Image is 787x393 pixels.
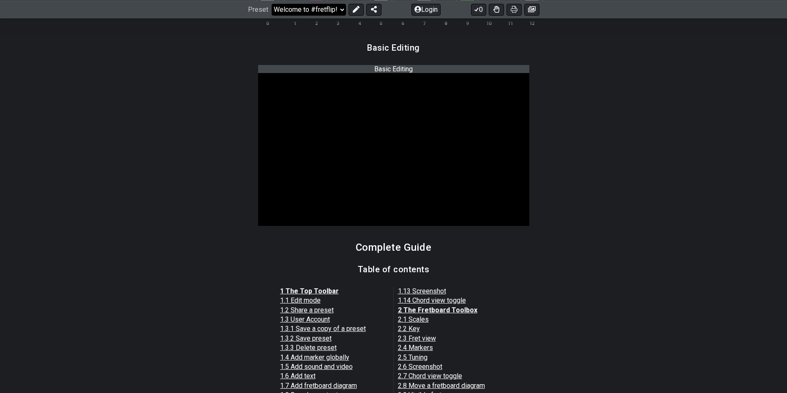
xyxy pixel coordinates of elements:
[284,19,305,27] th: 1
[280,372,316,380] a: 1.6 Add text
[478,19,499,27] th: 10
[280,315,330,323] a: 1.3 User Account
[398,372,462,380] a: 2.7 Chord view toggle
[305,19,327,27] th: 2
[370,19,392,27] th: 5
[272,3,346,15] select: Preset
[280,287,339,295] a: 1 The Top Toolbar
[392,19,413,27] th: 6
[398,344,433,352] a: 2.4 Markers
[280,325,366,333] a: 1.3.1 Save a copy of a preset
[456,19,478,27] th: 9
[280,344,337,352] a: 1.3.3 Delete preset
[280,353,349,361] a: 1.4 Add marker globally
[398,382,485,390] a: 2.8 Move a fretboard diagram
[398,325,420,333] a: 2.2 Key
[327,19,349,27] th: 3
[471,3,486,15] button: 0
[248,5,268,14] span: Preset
[367,43,420,52] h3: Basic Editing
[398,306,477,314] a: 2 The Fretboard Toolbox
[411,3,441,15] button: Login
[349,19,370,27] th: 4
[280,382,357,390] a: 1.7 Add fretboard diagram
[366,3,381,15] button: Share Preset
[349,3,364,15] button: Edit Preset
[280,296,321,304] a: 1.1 Edit mode
[356,243,431,252] h2: Complete Guide
[507,3,522,15] button: Print
[521,19,542,27] th: 12
[489,3,504,15] button: Toggle Dexterity for all fretkits
[524,3,539,15] button: Create image
[499,19,521,27] th: 11
[258,65,529,73] div: Basic Editing
[358,265,430,274] h3: Table of contents
[398,315,429,323] a: 2.1 Scales
[259,73,529,225] iframe: Media Embed
[398,353,428,361] a: 2.5 Tuning
[398,334,436,342] a: 2.3 Fret view
[435,19,456,27] th: 8
[280,334,332,342] a: 1.3.2 Save preset
[280,306,334,314] a: 1.2 Share a preset
[257,19,278,27] th: 0
[398,363,442,371] a: 2.6 Screenshot
[398,287,446,295] a: 1.13 Screenshot
[398,296,466,304] a: 1.14 Chord view toggle
[413,19,435,27] th: 7
[280,363,353,371] a: 1.5 Add sound and video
